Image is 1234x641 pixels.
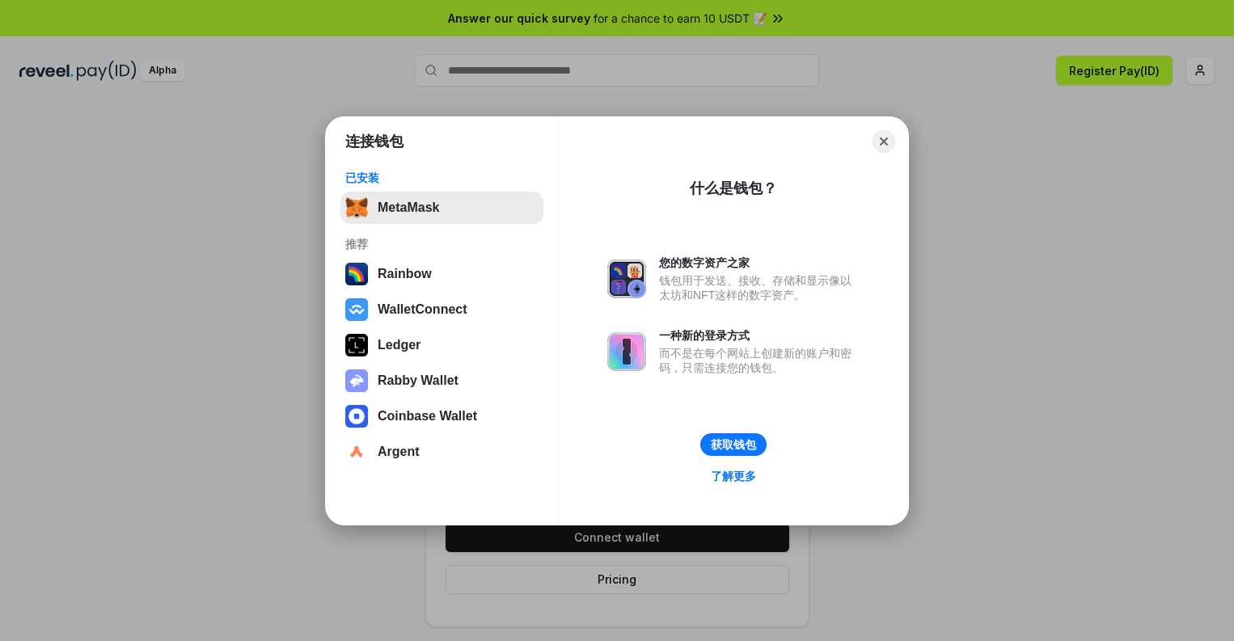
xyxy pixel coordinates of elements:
button: Argent [340,436,543,468]
button: Rabby Wallet [340,365,543,397]
div: 什么是钱包？ [690,179,777,198]
img: svg+xml,%3Csvg%20width%3D%2228%22%20height%3D%2228%22%20viewBox%3D%220%200%2028%2028%22%20fill%3D... [345,298,368,321]
h1: 连接钱包 [345,132,404,151]
div: WalletConnect [378,302,467,317]
img: svg+xml,%3Csvg%20width%3D%2228%22%20height%3D%2228%22%20viewBox%3D%220%200%2028%2028%22%20fill%3D... [345,405,368,428]
button: 获取钱包 [700,433,767,456]
div: MetaMask [378,200,439,215]
a: 了解更多 [701,466,766,487]
button: Rainbow [340,258,543,290]
div: 钱包用于发送、接收、存储和显示像以太坊和NFT这样的数字资产。 [659,273,860,302]
button: Coinbase Wallet [340,400,543,432]
div: 已安装 [345,171,539,185]
div: 了解更多 [711,469,756,483]
div: Rainbow [378,267,432,281]
button: Ledger [340,329,543,361]
img: svg+xml,%3Csvg%20fill%3D%22none%22%20height%3D%2233%22%20viewBox%3D%220%200%2035%2033%22%20width%... [345,196,368,219]
img: svg+xml,%3Csvg%20xmlns%3D%22http%3A%2F%2Fwww.w3.org%2F2000%2Fsvg%22%20fill%3D%22none%22%20viewBox... [607,332,646,371]
button: MetaMask [340,192,543,224]
button: WalletConnect [340,293,543,326]
img: svg+xml,%3Csvg%20xmlns%3D%22http%3A%2F%2Fwww.w3.org%2F2000%2Fsvg%22%20width%3D%2228%22%20height%3... [345,334,368,356]
div: Argent [378,445,420,459]
div: 获取钱包 [711,437,756,452]
img: svg+xml,%3Csvg%20width%3D%2228%22%20height%3D%2228%22%20viewBox%3D%220%200%2028%2028%22%20fill%3D... [345,441,368,463]
img: svg+xml,%3Csvg%20xmlns%3D%22http%3A%2F%2Fwww.w3.org%2F2000%2Fsvg%22%20fill%3D%22none%22%20viewBox... [345,369,368,392]
img: svg+xml,%3Csvg%20width%3D%22120%22%20height%3D%22120%22%20viewBox%3D%220%200%20120%20120%22%20fil... [345,263,368,285]
div: Ledger [378,338,420,352]
div: 推荐 [345,237,539,251]
div: Rabby Wallet [378,373,459,388]
button: Close [873,130,895,153]
img: svg+xml,%3Csvg%20xmlns%3D%22http%3A%2F%2Fwww.w3.org%2F2000%2Fsvg%22%20fill%3D%22none%22%20viewBox... [607,259,646,298]
div: Coinbase Wallet [378,409,477,424]
div: 您的数字资产之家 [659,255,860,270]
div: 一种新的登录方式 [659,328,860,343]
div: 而不是在每个网站上创建新的账户和密码，只需连接您的钱包。 [659,346,860,375]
